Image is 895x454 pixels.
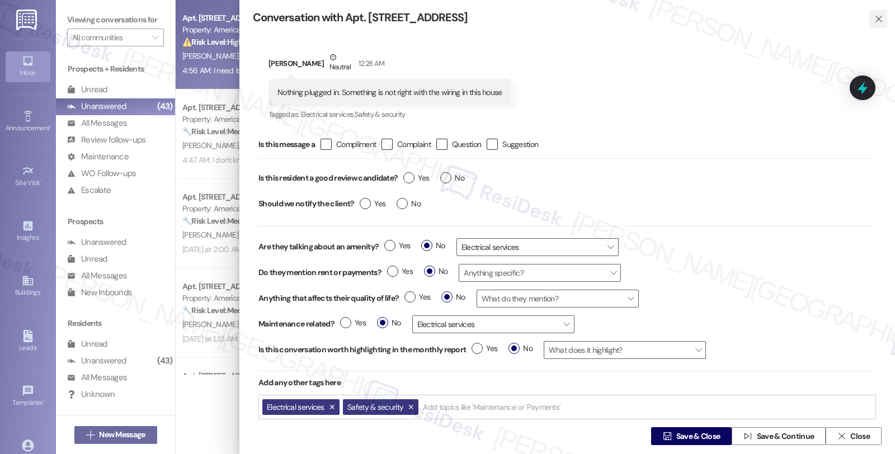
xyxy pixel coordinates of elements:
[663,432,671,441] i: 
[343,399,418,415] button: Safety & security
[340,317,366,329] span: Yes
[837,432,846,441] i: 
[459,264,621,282] span: Anything specific?
[403,172,429,184] span: Yes
[676,431,720,442] span: Save & Close
[472,343,497,354] span: Yes
[456,238,619,256] span: Electrical services
[384,240,410,252] span: Yes
[508,343,533,354] span: No
[397,198,421,210] span: No
[651,427,732,445] button: Save & Close
[743,432,752,441] i: 
[258,195,354,212] label: Should we notify the client?
[377,317,401,329] span: No
[424,266,448,277] span: No
[258,267,381,278] label: Do they mention rent or payments?
[347,402,403,412] span: Safety & security
[502,139,538,150] span: Suggestion
[757,431,814,442] span: Save & Continue
[412,315,574,333] span: Electrical services
[262,399,340,415] button: Electrical services
[258,139,315,150] span: Is this message a
[544,341,706,359] span: What does it highlight?
[327,51,353,75] div: Neutral
[258,169,398,187] label: Is this resident a good review candidate?
[258,344,466,356] label: Is this conversation worth highlighting in the monthly report
[397,139,431,150] span: Complaint
[258,292,399,304] label: Anything that affects their quality of life?
[258,241,379,253] label: Are they talking about an amenity?
[423,403,562,412] input: Add topics like 'Maintenance' or 'Payments'
[421,240,445,252] span: No
[355,110,406,119] span: Safety & security
[850,431,870,442] span: Close
[477,290,639,308] span: What do they mention?
[277,87,502,98] div: Nothing plugged in. Something is not right with the wiring in this house
[441,291,465,303] span: No
[336,139,376,150] span: Compliment
[267,402,324,412] span: Electrical services
[452,139,481,150] span: Question
[826,427,882,445] button: Close
[440,172,464,184] span: No
[732,427,826,445] button: Save & Continue
[387,266,413,277] span: Yes
[301,110,355,119] span: Electrical services ,
[874,15,883,23] i: 
[258,371,876,394] div: Add any other tags here
[404,291,430,303] span: Yes
[258,318,335,330] label: Maintenance related?
[356,58,385,69] div: 12:28 AM
[268,106,511,122] div: Tagged as:
[360,198,385,210] span: Yes
[268,51,511,79] div: [PERSON_NAME]
[253,10,856,25] div: Conversation with Apt. [STREET_ADDRESS]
